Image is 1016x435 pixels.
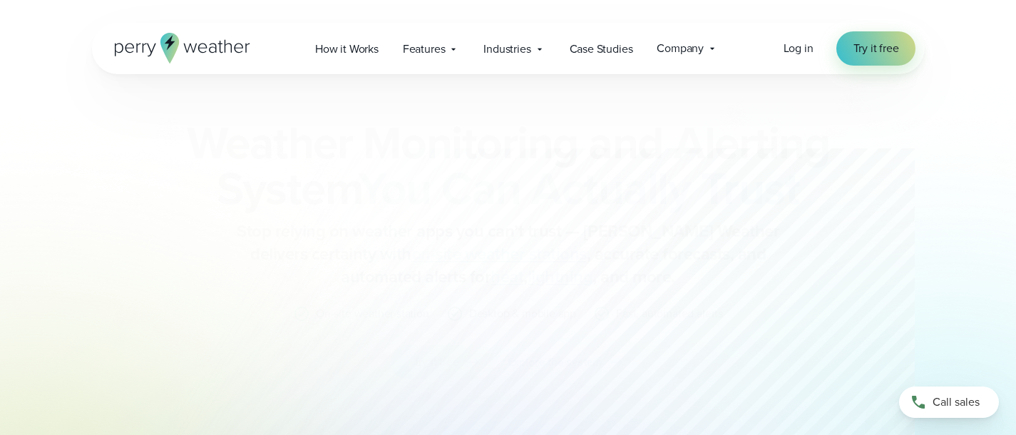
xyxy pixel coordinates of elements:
a: Case Studies [558,34,645,63]
span: Industries [483,41,530,58]
span: Call sales [933,394,980,411]
a: How it Works [303,34,391,63]
span: How it Works [315,41,379,58]
span: Company [657,40,704,57]
span: Case Studies [570,41,633,58]
span: Try it free [853,40,899,57]
a: Try it free [836,31,916,66]
span: Features [403,41,446,58]
a: Log in [784,40,814,57]
span: Log in [784,40,814,56]
a: Call sales [899,387,999,418]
